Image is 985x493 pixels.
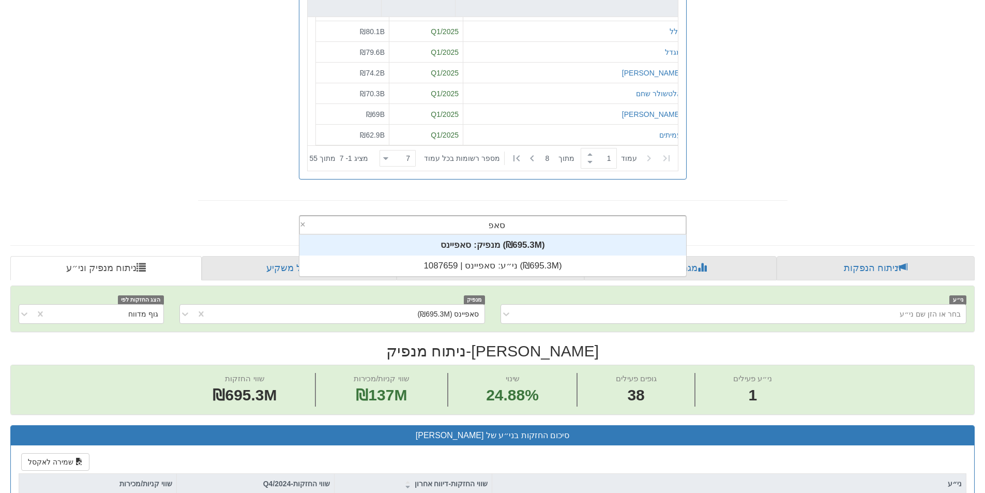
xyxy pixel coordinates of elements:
[375,147,676,170] div: ‏ מתוך
[393,129,459,140] div: Q1/2025
[424,153,500,163] span: ‏מספר רשומות בכל עמוד
[733,374,772,383] span: ני״ע פעילים
[659,129,681,140] button: עמיתים
[10,342,975,360] h2: [PERSON_NAME] - ניתוח מנפיק
[202,256,396,281] a: פרופיל משקיע
[310,147,368,170] div: ‏מציג 1 - 7 ‏ מתוך 55
[636,88,681,98] button: אלטשולר שחם
[616,384,657,407] span: 38
[354,374,409,383] span: שווי קניות/מכירות
[299,235,686,276] div: grid
[949,295,966,304] span: ני״ע
[418,309,479,319] div: סאפיינס (₪695.3M)
[320,47,385,57] div: ₪79.6B
[19,431,966,440] h3: סיכום החזקות בני״ע של [PERSON_NAME]
[665,47,681,57] button: מגדל
[486,384,539,407] span: 24.88%
[118,295,163,304] span: הצג החזקות לפי
[506,374,520,383] span: שינוי
[621,153,637,163] span: ‏עמוד
[464,295,485,304] span: מנפיק
[616,374,657,383] span: גופים פעילים
[128,309,158,319] div: גוף מדווח
[622,109,681,119] button: [PERSON_NAME]
[300,216,309,234] span: Clear value
[393,88,459,98] div: Q1/2025
[393,47,459,57] div: Q1/2025
[299,235,686,256] div: מנפיק: ‏סאפיינס ‎(₪695.3M)‎
[393,67,459,78] div: Q1/2025
[320,67,385,78] div: ₪74.2B
[733,384,772,407] span: 1
[225,374,264,383] span: שווי החזקות
[356,386,407,404] span: ₪137M
[320,129,385,140] div: ₪62.9B
[393,109,459,119] div: Q1/2025
[622,67,681,78] button: [PERSON_NAME]
[21,453,89,471] button: שמירה לאקסל
[320,88,385,98] div: ₪70.3B
[545,153,558,163] span: 8
[393,26,459,36] div: Q1/2025
[300,220,306,229] span: ×
[299,256,686,276] div: ני״ע: ‏סאפיינס | 1087659 ‎(₪695.3M)‎
[777,256,975,281] a: ניתוח הנפקות
[900,309,961,319] div: בחר או הזן שם ני״ע
[213,386,277,404] span: ₪695.3M
[10,256,202,281] a: ניתוח מנפיק וני״ע
[320,26,385,36] div: ₪80.1B
[320,109,385,119] div: ₪69B
[670,26,681,36] button: כלל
